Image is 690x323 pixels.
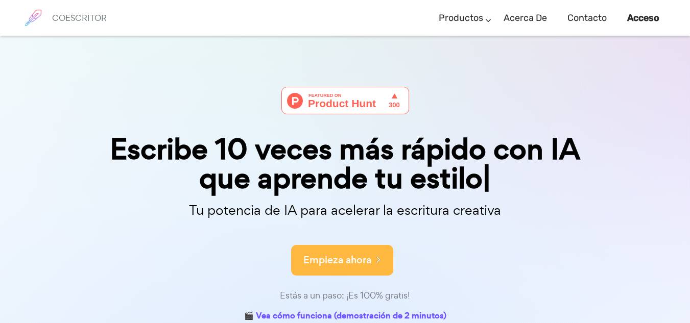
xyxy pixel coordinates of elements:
[504,3,547,33] a: Acerca de
[567,3,607,33] a: Contacto
[627,12,659,23] font: Acceso
[189,201,501,219] font: Tu potencia de IA para acelerar la escritura creativa
[110,129,580,198] font: Escribe 10 veces más rápido con IA que aprende tu estilo
[627,3,659,33] a: Acceso
[244,310,446,321] font: 🎬 Vea cómo funciona (demostración de 2 minutos)
[281,87,409,114] img: Cowriter: Tu aliado de IA para acelerar la escritura creativa | Product Hunt
[52,12,107,23] font: COESCRITOR
[439,12,483,23] font: Productos
[291,245,393,276] button: Empieza ahora
[567,12,607,23] font: Contacto
[303,253,371,267] font: Empieza ahora
[280,289,410,301] font: Estás a un paso: ¡Es 100% gratis!
[20,5,46,31] img: logotipo de la marca
[504,12,547,23] font: Acerca de
[439,3,483,33] a: Productos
